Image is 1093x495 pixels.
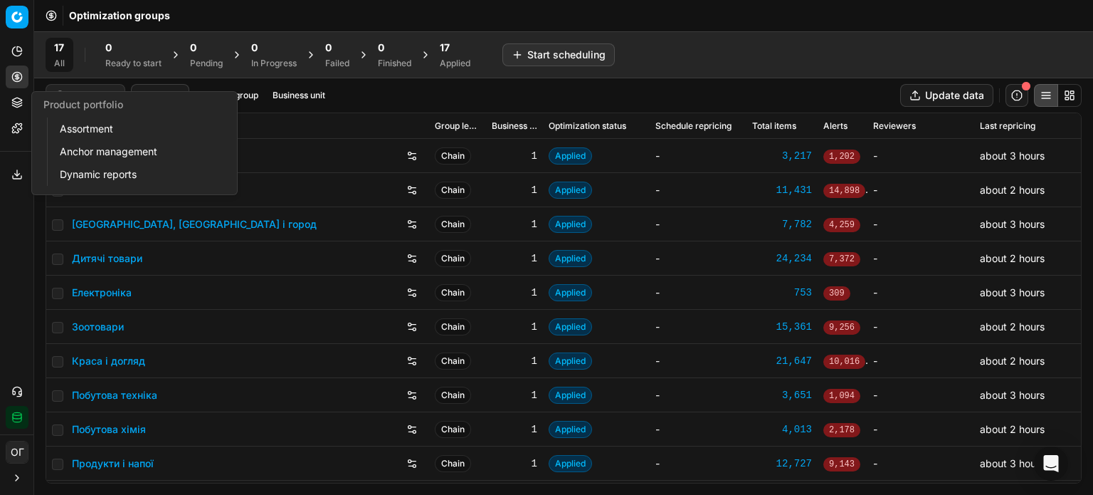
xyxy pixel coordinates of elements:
[54,41,64,55] span: 17
[650,276,746,310] td: -
[752,354,812,368] div: 21,647
[435,120,480,132] span: Group level
[325,58,349,69] div: Failed
[650,173,746,207] td: -
[823,218,860,232] span: 4,259
[435,147,471,165] span: Chain
[752,217,812,231] a: 7,782
[549,284,592,301] span: Applied
[823,457,860,471] span: 9,143
[435,387,471,404] span: Chain
[492,354,537,368] div: 1
[435,284,471,301] span: Chain
[655,120,732,132] span: Schedule repricing
[980,120,1035,132] span: Last repricing
[190,41,196,55] span: 0
[267,87,331,104] button: Business unit
[867,241,974,276] td: -
[823,355,865,369] span: 10,016
[72,320,124,334] a: Зоотовари
[435,250,471,267] span: Chain
[980,457,1045,469] span: about 3 hours
[823,150,860,164] span: 1,202
[105,58,162,69] div: Ready to start
[873,120,916,132] span: Reviewers
[549,455,592,472] span: Applied
[549,182,592,199] span: Applied
[823,389,860,403] span: 1,094
[980,423,1045,435] span: about 2 hours
[980,184,1045,196] span: about 2 hours
[72,354,145,368] a: Краса і догляд
[105,41,112,55] span: 0
[492,286,537,300] div: 1
[251,58,297,69] div: In Progress
[54,119,220,139] a: Assortment
[549,120,626,132] span: Optimization status
[980,389,1045,401] span: about 3 hours
[440,58,470,69] div: Applied
[549,421,592,438] span: Applied
[752,149,812,163] a: 3,217
[823,252,860,266] span: 7,372
[867,173,974,207] td: -
[980,286,1045,298] span: about 3 hours
[823,423,860,437] span: 2,178
[867,310,974,344] td: -
[752,422,812,437] a: 4,013
[435,421,471,438] span: Chain
[492,120,537,132] span: Business unit
[549,353,592,370] span: Applied
[549,216,592,233] span: Applied
[823,120,848,132] span: Alerts
[980,321,1045,333] span: about 2 hours
[650,344,746,378] td: -
[54,142,220,162] a: Anchor management
[492,422,537,437] div: 1
[251,41,258,55] span: 0
[492,183,537,197] div: 1
[435,216,471,233] span: Chain
[549,387,592,404] span: Applied
[867,344,974,378] td: -
[69,9,170,23] span: Optimization groups
[72,388,157,402] a: Побутова техніка
[492,457,537,471] div: 1
[195,87,264,104] button: Product group
[549,147,592,165] span: Applied
[72,457,154,471] a: Продукти і напої
[502,43,615,66] button: Start scheduling
[752,457,812,471] a: 12,727
[492,149,537,163] div: 1
[650,412,746,447] td: -
[190,58,223,69] div: Pending
[440,41,450,55] span: 17
[752,286,812,300] a: 753
[867,412,974,447] td: -
[752,251,812,266] a: 24,234
[435,353,471,370] span: Chain
[492,320,537,334] div: 1
[54,58,65,69] div: All
[549,250,592,267] span: Applied
[72,286,132,300] a: Електроніка
[72,88,116,103] input: Search
[980,150,1045,162] span: about 3 hours
[69,9,170,23] nav: breadcrumb
[752,183,812,197] a: 11,431
[1034,447,1068,481] div: Open Intercom Messenger
[752,320,812,334] a: 15,361
[823,184,865,198] span: 14,898
[823,286,850,301] span: 309
[43,98,123,110] span: Product portfolio
[6,441,28,464] button: ОГ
